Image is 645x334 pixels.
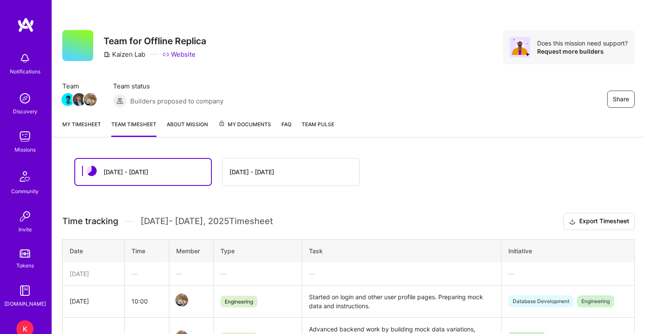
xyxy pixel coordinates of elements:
[569,217,576,226] i: icon Download
[607,91,635,108] button: Share
[70,297,117,306] div: [DATE]
[125,239,169,262] th: Time
[16,261,34,270] div: Tokens
[302,121,334,128] span: Team Pulse
[16,128,34,145] img: teamwork
[104,36,206,46] h3: Team for Offline Replica
[111,120,156,137] a: Team timesheet
[16,90,34,107] img: discovery
[16,282,34,299] img: guide book
[169,239,213,262] th: Member
[62,82,96,91] span: Team
[70,269,117,278] div: [DATE]
[302,285,501,317] td: Started on login and other user profile pages. Preparing mock data and instructions.
[130,97,223,106] span: Builders proposed to company
[302,239,501,262] th: Task
[162,50,196,59] a: Website
[220,269,295,278] div: —
[4,299,46,308] div: [DOMAIN_NAME]
[508,269,627,278] div: —
[62,92,73,107] a: Team Member Avatar
[501,239,635,262] th: Initiative
[613,95,629,103] span: Share
[220,296,257,307] span: Engineering
[13,107,37,116] div: Discovery
[131,269,162,278] div: —
[86,166,97,176] img: status icon
[141,216,273,227] span: [DATE] - [DATE] , 2025 Timesheet
[281,120,291,137] a: FAQ
[84,93,97,106] img: Team Member Avatar
[63,239,125,262] th: Date
[577,295,614,307] span: Engineering
[104,50,145,59] div: Kaizen Lab
[213,239,302,262] th: Type
[85,92,96,107] a: Team Member Avatar
[10,67,40,76] div: Notifications
[218,120,271,137] a: My Documents
[104,51,110,58] i: icon CompanyGray
[218,120,271,129] span: My Documents
[16,208,34,225] img: Invite
[508,295,574,307] span: Database Development
[15,166,35,187] img: Community
[62,120,101,137] a: My timesheet
[11,187,39,196] div: Community
[563,213,635,230] button: Export Timesheet
[113,82,223,91] span: Team status
[176,293,187,307] a: Team Member Avatar
[20,249,30,258] img: tokens
[537,47,628,55] div: Request more builders
[167,120,208,137] a: About Mission
[309,269,494,278] div: —
[229,167,274,176] div: [DATE] - [DATE]
[73,92,85,107] a: Team Member Avatar
[510,37,530,58] img: Avatar
[17,17,34,33] img: logo
[113,94,127,108] img: Builders proposed to company
[104,167,148,176] div: [DATE] - [DATE]
[73,93,86,106] img: Team Member Avatar
[175,294,188,307] img: Team Member Avatar
[62,216,118,227] span: Time tracking
[125,285,169,317] td: 10:00
[302,120,334,137] a: Team Pulse
[18,225,32,234] div: Invite
[16,50,34,67] img: bell
[537,39,628,47] div: Does this mission need support?
[15,145,36,154] div: Missions
[176,269,206,278] div: —
[61,93,74,106] img: Team Member Avatar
